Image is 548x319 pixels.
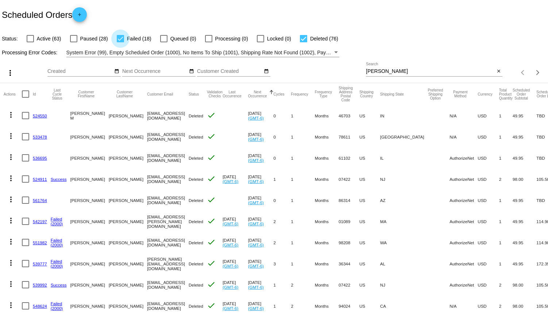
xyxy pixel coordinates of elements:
mat-cell: US [359,190,380,211]
a: 524550 [33,113,47,118]
a: (GMT-6) [248,221,264,226]
mat-cell: 1 [291,190,315,211]
mat-icon: more_vert [7,280,15,288]
mat-cell: [PERSON_NAME] [109,147,147,168]
mat-cell: Months [315,168,339,190]
a: Success [51,177,67,182]
mat-cell: 1 [499,126,513,147]
mat-cell: 1 [499,190,513,211]
mat-cell: [DATE] [248,105,274,126]
button: Change sorting for CustomerFirstName [70,90,102,98]
button: Change sorting for FrequencyType [315,90,332,98]
a: (GMT-6) [248,158,264,163]
mat-cell: 01089 [339,211,359,232]
mat-icon: more_vert [7,237,15,246]
a: Success [51,283,67,287]
mat-cell: 1 [291,168,315,190]
mat-cell: Months [315,211,339,232]
mat-cell: 49.95 [513,126,536,147]
mat-cell: 2 [499,295,513,316]
mat-cell: 1 [499,253,513,274]
mat-cell: US [359,168,380,190]
button: Change sorting for NextOccurrenceUtc [248,90,267,98]
mat-cell: [DATE] [223,168,248,190]
mat-icon: more_vert [7,216,15,225]
mat-cell: US [359,274,380,295]
mat-cell: [PERSON_NAME] [109,253,147,274]
mat-cell: IN [380,105,428,126]
mat-cell: [PERSON_NAME] [70,253,109,274]
span: Deleted [189,113,203,118]
input: Next Occurrence [122,69,188,74]
span: Deleted [189,240,203,245]
mat-cell: 1 [291,232,315,253]
mat-cell: 49.95 [513,190,536,211]
mat-cell: 36344 [339,253,359,274]
mat-cell: 1 [274,274,291,295]
mat-cell: [PERSON_NAME] M [70,105,109,126]
mat-cell: 1 [499,232,513,253]
a: (2000) [51,306,63,311]
mat-cell: [PERSON_NAME] [109,168,147,190]
mat-cell: Months [315,253,339,274]
mat-icon: close [496,69,501,74]
mat-cell: [EMAIL_ADDRESS][DOMAIN_NAME] [147,168,189,190]
mat-icon: more_vert [7,110,15,119]
mat-icon: check [207,153,216,162]
mat-cell: US [359,232,380,253]
a: 542197 [33,219,47,224]
a: (GMT-6) [223,306,238,311]
mat-cell: 86314 [339,190,359,211]
mat-cell: [EMAIL_ADDRESS][PERSON_NAME][DOMAIN_NAME] [147,211,189,232]
mat-cell: [DATE] [223,253,248,274]
a: (GMT-6) [223,221,238,226]
a: (2000) [51,264,63,268]
mat-cell: 0 [274,147,291,168]
mat-cell: 1 [291,105,315,126]
mat-cell: [PERSON_NAME] [109,211,147,232]
mat-cell: [DATE] [248,274,274,295]
mat-cell: [DATE] [223,211,248,232]
mat-icon: check [207,174,216,183]
mat-cell: 1 [274,168,291,190]
mat-cell: 1 [291,211,315,232]
mat-cell: 49.95 [513,147,536,168]
mat-cell: [PERSON_NAME] [70,168,109,190]
mat-cell: 46703 [339,105,359,126]
mat-cell: IL [380,147,428,168]
a: (GMT-6) [248,116,264,120]
mat-cell: 0 [274,190,291,211]
mat-cell: USD [478,105,499,126]
mat-icon: check [207,195,216,204]
a: 539777 [33,261,47,266]
mat-icon: check [207,301,216,310]
mat-cell: Months [315,232,339,253]
span: Deleted [189,135,203,139]
a: 533478 [33,135,47,139]
span: Paused (28) [80,34,108,43]
a: 561764 [33,198,47,203]
button: Next page [530,65,545,80]
mat-cell: 1 [499,147,513,168]
a: (GMT-6) [248,200,264,205]
button: Clear [495,68,502,75]
mat-cell: Months [315,105,339,126]
a: Failed [51,301,62,306]
mat-cell: [PERSON_NAME] [70,211,109,232]
mat-cell: 49.95 [513,232,536,253]
mat-cell: [PERSON_NAME] [70,190,109,211]
mat-cell: [PERSON_NAME] [70,147,109,168]
span: Locked (0) [267,34,291,43]
span: Status: [2,36,18,42]
mat-cell: Months [315,295,339,316]
a: (GMT-6) [248,137,264,141]
mat-icon: more_vert [7,174,15,183]
button: Change sorting for PaymentMethod.Type [449,90,471,98]
a: (2000) [51,221,63,226]
mat-cell: 1 [291,147,315,168]
mat-cell: 1 [291,126,315,147]
mat-cell: [EMAIL_ADDRESS][DOMAIN_NAME] [147,274,189,295]
mat-cell: USD [478,126,499,147]
mat-cell: 2 [291,295,315,316]
mat-cell: USD [478,147,499,168]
